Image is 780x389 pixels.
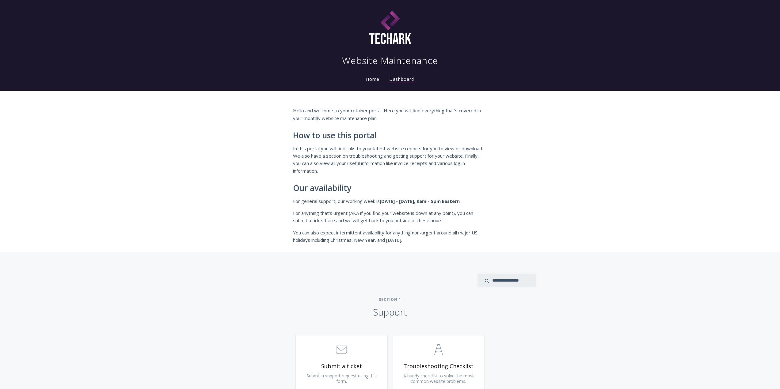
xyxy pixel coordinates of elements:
[380,198,460,204] strong: [DATE] - [DATE], 9am - 5pm Eastern
[293,197,487,205] p: For general support, our working week is .
[403,373,474,384] span: A handy checklist to solve the most common website problems.
[293,131,487,140] h2: How to use this portal
[365,76,381,82] a: Home
[293,107,487,122] p: Hello and welcome to your retainer portal! Here you will find everything that's covered in your m...
[306,373,377,384] span: Submit a support request using this form.
[402,363,475,370] span: Troubleshooting Checklist
[388,76,415,83] a: Dashboard
[478,274,536,287] input: search input
[293,229,487,244] p: You can also expect intermittent availability for anything non-urgent around all major US holiday...
[305,363,378,370] span: Submit a ticket
[293,209,487,224] p: For anything that's urgent (AKA if you find your website is down at any point), you can submit a ...
[293,145,487,175] p: In this portal you will find links to your latest website reports for you to view or download. We...
[293,184,487,193] h2: Our availability
[342,54,438,67] h1: Website Maintenance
